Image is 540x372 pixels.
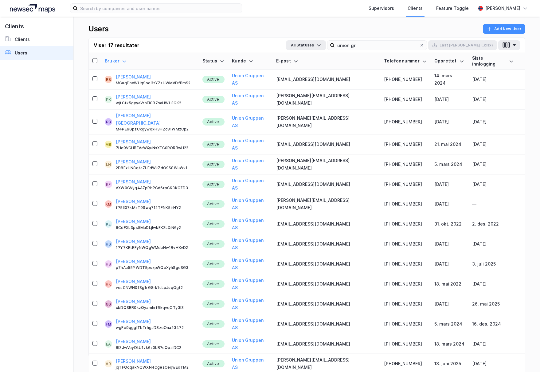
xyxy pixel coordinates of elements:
div: [PHONE_NUMBER] [384,96,427,103]
div: [PHONE_NUMBER] [384,76,427,83]
td: [EMAIL_ADDRESS][DOMAIN_NAME] [272,334,381,354]
div: Kunde [232,58,268,64]
button: Union Gruppen AS [232,337,268,351]
div: MB [105,141,111,148]
td: 14. mars 2024 [431,70,468,90]
div: AXW0CVyq4AZpRbPCd6rpGK3KCZD3 [116,186,195,190]
div: fP5ll07kMzT9Swq712TFNK5irHY2 [116,205,195,210]
div: M4PE9GpzCkgywqxH3HZc81WMzCp2 [116,127,195,132]
div: jqTFOqqakNQWXN4CgeaCeqwEoTM2 [116,365,195,370]
button: Union Gruppen AS [232,177,268,192]
div: p7hAu55YWDT5puxpWQeXyhSgoSG3 [116,265,195,270]
td: [PERSON_NAME][EMAIL_ADDRESS][DOMAIN_NAME] [272,154,381,174]
button: [PERSON_NAME] [116,358,151,365]
button: [PERSON_NAME] [116,338,151,345]
td: [EMAIL_ADDRESS][DOMAIN_NAME] [272,254,381,274]
button: [PERSON_NAME] [116,318,151,325]
div: 8CdFXL3ps5MaDLjlwkEKZLXiN6y2 [116,225,195,230]
td: 3. juli 2025 [468,254,518,274]
td: [EMAIL_ADDRESS][DOMAIN_NAME] [272,314,381,334]
div: RB [106,76,111,83]
td: [EMAIL_ADDRESS][DOMAIN_NAME] [272,134,381,154]
div: FM [106,320,111,328]
button: [PERSON_NAME] [116,218,151,225]
button: [PERSON_NAME] [116,238,151,245]
button: Union Gruppen AS [232,197,268,211]
td: [EMAIL_ADDRESS][DOMAIN_NAME] [272,234,381,254]
td: [EMAIL_ADDRESS][DOMAIN_NAME] [272,294,381,314]
div: [PHONE_NUMBER] [384,141,427,148]
button: Union Gruppen AS [232,92,268,107]
td: [DATE] [468,234,518,254]
td: [PERSON_NAME][EMAIL_ADDRESS][DOMAIN_NAME] [272,194,381,214]
div: vesCNWH0fSg1rGGrk1uLpJuqQgt2 [116,285,195,290]
td: — [468,194,518,214]
td: [DATE] [468,70,518,90]
div: GS [106,300,111,308]
div: EA [106,340,111,348]
div: HB [106,260,111,268]
div: [PHONE_NUMBER] [384,260,427,268]
button: [PERSON_NAME] [116,138,151,146]
td: [DATE] [431,234,468,254]
button: All Statuses [286,40,326,50]
button: Union Gruppen AS [232,217,268,231]
div: cbDQSBR0kzQyamhrf6kqvqOTyGI3 [116,305,195,310]
div: LN [106,161,111,168]
td: [DATE] [431,194,468,214]
div: PK [106,96,111,103]
div: 6IZJwVeyDtU1vk6z0LB7eQpalDC2 [116,345,195,350]
div: [PHONE_NUMBER] [384,118,427,126]
button: [PERSON_NAME] [116,258,151,265]
td: [PERSON_NAME][EMAIL_ADDRESS][DOMAIN_NAME] [272,110,381,134]
div: KM [105,200,111,208]
button: Union Gruppen AS [232,114,268,129]
td: 2. des. 2022 [468,214,518,234]
div: AR [106,360,111,367]
div: [PHONE_NUMBER] [384,240,427,248]
td: 18. mars 2024 [431,334,468,354]
button: [PERSON_NAME] [116,178,151,186]
div: Clients [15,36,30,43]
td: [DATE] [431,90,468,110]
div: Users [88,24,109,34]
div: Telefonnummer [384,58,427,64]
td: 26. mai 2025 [468,294,518,314]
td: 21. mai 2024 [431,134,468,154]
button: [PERSON_NAME] [116,73,151,81]
div: 1PY7KEtEFyNWQgWMduHw1BvHXvD2 [116,245,195,250]
button: [PERSON_NAME] [116,158,151,166]
div: 7Hc9VGHBEAaWQuNxXEG0RORBwH22 [116,146,195,150]
div: Viser 17 resultater [94,42,139,49]
td: 18. mai 2022 [431,274,468,294]
div: E-post [276,58,377,64]
div: Feature Toggle [436,5,469,12]
button: Union Gruppen AS [232,297,268,311]
div: wjtGtk5gyyeVrhFIGR7saHWL3QK2 [116,101,195,106]
div: 2D8FxHN8qta7LEdWkZdO9S8WuWv1 [116,166,195,170]
div: [PHONE_NUMBER] [384,181,427,188]
div: MGugDneWUqSoo3sYZzHWMVDfBmS2 [116,81,195,86]
button: Union Gruppen AS [232,157,268,172]
div: [PHONE_NUMBER] [384,320,427,328]
iframe: Chat Widget [509,342,540,372]
button: Add New User [483,24,525,34]
td: [DATE] [468,274,518,294]
div: HK [106,280,111,288]
button: Union Gruppen AS [232,257,268,271]
button: [PERSON_NAME] [116,278,151,285]
img: logo.a4113a55bc3d86da70a041830d287a7e.svg [10,4,55,13]
div: wgFe9qggITbTrhgJD8zeOna2G472 [116,325,195,330]
div: Users [15,49,27,57]
td: [DATE] [468,110,518,134]
td: [DATE] [431,110,468,134]
button: Union Gruppen AS [232,137,268,152]
button: Union Gruppen AS [232,356,268,371]
td: [EMAIL_ADDRESS][DOMAIN_NAME] [272,70,381,90]
td: [DATE] [468,334,518,354]
div: Opprettet [434,58,465,64]
div: PB [106,118,111,126]
td: 31. okt. 2022 [431,214,468,234]
td: [DATE] [468,134,518,154]
div: [PHONE_NUMBER] [384,280,427,288]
